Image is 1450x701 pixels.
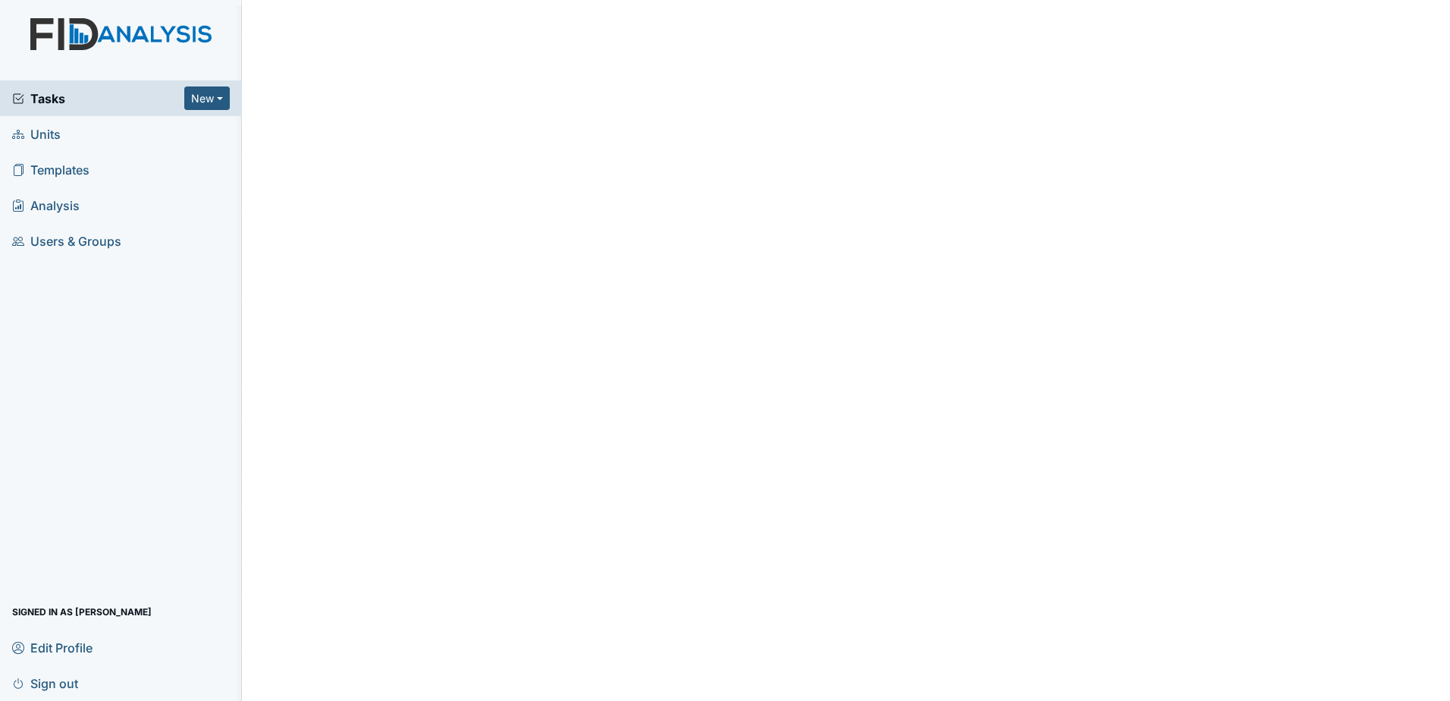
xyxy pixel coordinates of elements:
[12,600,152,624] span: Signed in as [PERSON_NAME]
[12,158,89,181] span: Templates
[12,90,184,108] a: Tasks
[12,636,93,659] span: Edit Profile
[184,86,230,110] button: New
[12,193,80,217] span: Analysis
[12,122,61,146] span: Units
[12,229,121,253] span: Users & Groups
[12,671,78,695] span: Sign out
